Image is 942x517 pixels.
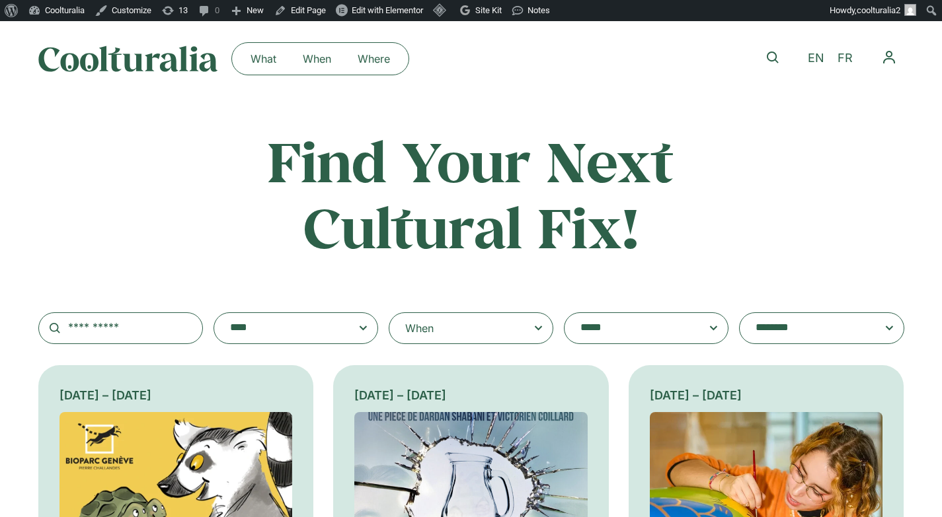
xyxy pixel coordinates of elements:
[650,386,883,404] div: [DATE] – [DATE]
[475,5,502,15] span: Site Kit
[237,48,290,69] a: What
[580,319,686,337] textarea: Search
[838,52,853,65] span: FR
[230,319,336,337] textarea: Search
[874,42,904,73] nav: Menu
[801,49,831,68] a: EN
[756,319,861,337] textarea: Search
[344,48,403,69] a: Where
[352,5,423,15] span: Edit with Elementor
[212,128,731,259] h2: Find Your Next Cultural Fix!
[354,386,588,404] div: [DATE] – [DATE]
[857,5,900,15] span: coolturalia2
[237,48,403,69] nav: Menu
[808,52,824,65] span: EN
[874,42,904,73] button: Menu Toggle
[831,49,859,68] a: FR
[405,320,434,336] div: When
[59,386,293,404] div: [DATE] – [DATE]
[290,48,344,69] a: When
